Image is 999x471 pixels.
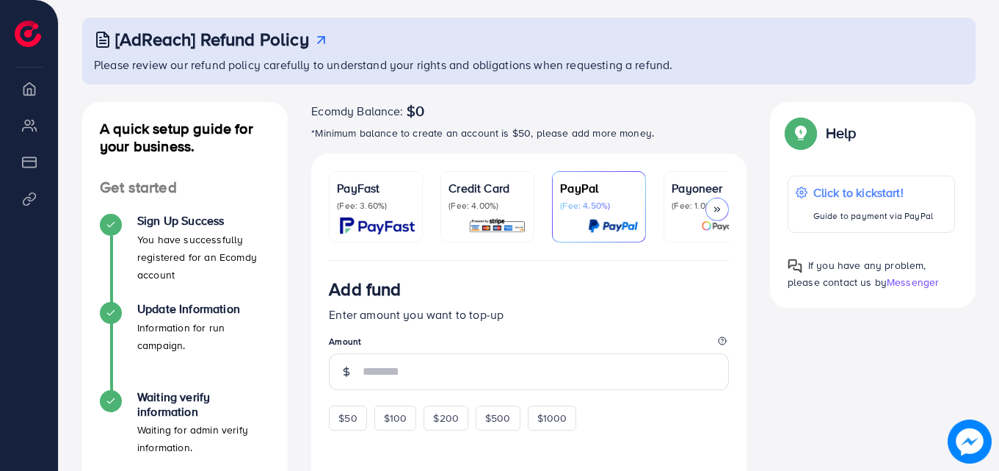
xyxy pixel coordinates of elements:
[672,200,749,212] p: (Fee: 1.00%)
[826,124,857,142] p: Help
[137,302,270,316] h4: Update Information
[672,179,749,197] p: Payoneer
[337,179,415,197] p: PayFast
[813,184,933,201] p: Click to kickstart!
[448,200,526,212] p: (Fee: 4.00%)
[329,335,729,353] legend: Amount
[311,102,403,120] span: Ecomdy Balance:
[82,179,288,197] h4: Get started
[788,120,814,146] img: Popup guide
[137,231,270,284] p: You have successfully registered for an Ecomdy account
[338,411,357,425] span: $50
[433,411,459,425] span: $200
[329,306,729,323] p: Enter amount you want to top-up
[94,56,967,73] p: Please review our refund policy carefully to understand your rights and obligations when requesti...
[788,258,926,290] span: If you have any problem, please contact us by
[448,179,526,197] p: Credit Card
[407,102,424,120] span: $0
[311,124,746,142] p: *Minimum balance to create an account is $50, please add more money.
[340,217,415,234] img: card
[588,217,638,234] img: card
[384,411,407,425] span: $100
[137,319,270,354] p: Information for run campaign.
[15,21,41,47] img: logo
[82,214,288,302] li: Sign Up Success
[485,411,511,425] span: $500
[468,217,526,234] img: card
[137,421,270,456] p: Waiting for admin verify information.
[701,217,749,234] img: card
[337,200,415,212] p: (Fee: 3.60%)
[788,259,802,273] img: Popup guide
[82,302,288,390] li: Update Information
[137,390,270,418] h4: Waiting verify information
[537,411,567,425] span: $1000
[137,214,270,228] h4: Sign Up Success
[813,207,933,225] p: Guide to payment via PayPal
[560,200,638,212] p: (Fee: 4.50%)
[887,275,939,290] span: Messenger
[948,420,992,464] img: image
[115,29,309,50] h3: [AdReach] Refund Policy
[329,278,401,300] h3: Add fund
[82,120,288,155] h4: A quick setup guide for your business.
[560,179,638,197] p: PayPal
